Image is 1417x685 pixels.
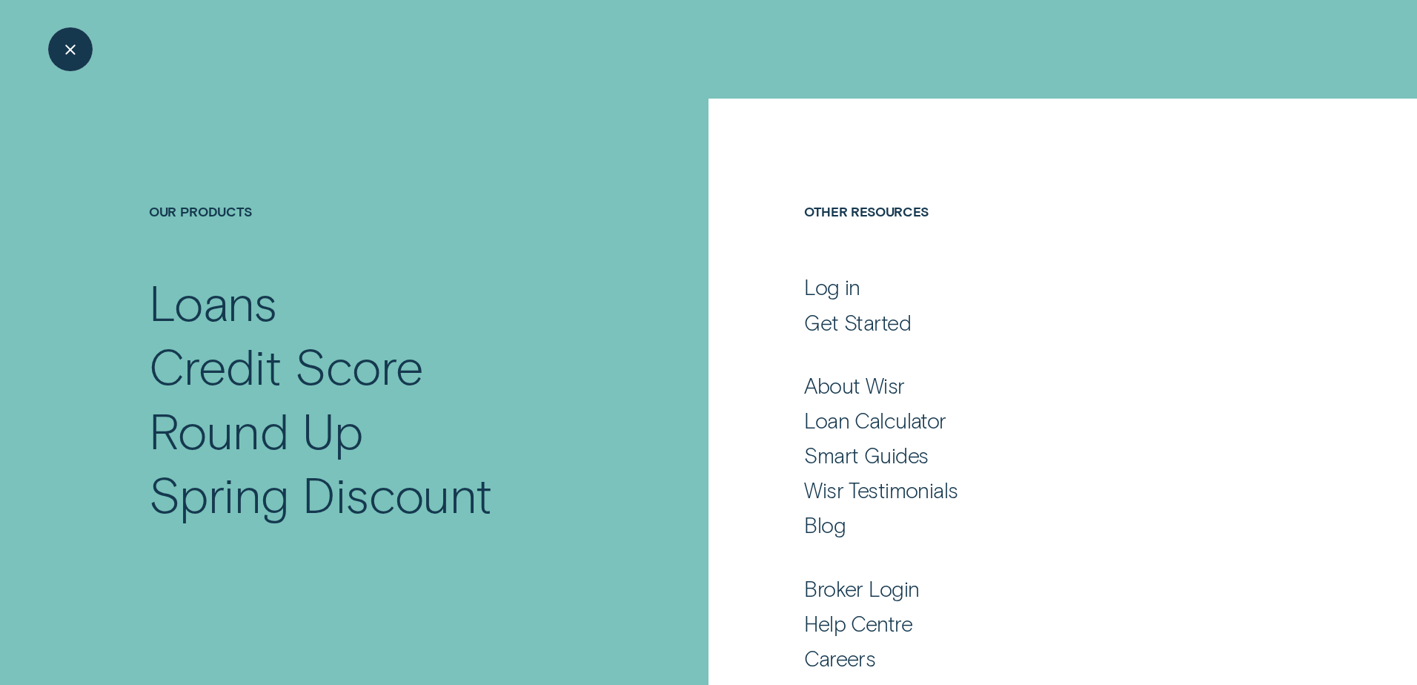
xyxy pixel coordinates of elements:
[804,645,875,672] div: Careers
[804,309,911,336] div: Get Started
[804,407,946,434] div: Loan Calculator
[804,575,1267,602] a: Broker Login
[149,270,605,334] a: Loans
[804,512,1267,538] a: Blog
[804,477,1267,503] a: Wisr Testimonials
[804,575,919,602] div: Broker Login
[804,372,904,399] div: About Wisr
[804,610,1267,637] a: Help Centre
[804,442,1267,469] a: Smart Guides
[804,645,1267,672] a: Careers
[149,398,363,462] div: Round Up
[804,610,912,637] div: Help Centre
[804,477,958,503] div: Wisr Testimonials
[149,462,605,526] a: Spring Discount
[149,334,424,397] div: Credit Score
[149,270,277,334] div: Loans
[804,512,846,538] div: Blog
[149,334,605,397] a: Credit Score
[149,462,492,526] div: Spring Discount
[804,203,1267,270] h4: Other Resources
[804,442,928,469] div: Smart Guides
[804,407,1267,434] a: Loan Calculator
[804,372,1267,399] a: About Wisr
[804,274,860,300] div: Log in
[804,274,1267,300] a: Log in
[48,27,93,72] button: Close Menu
[804,309,1267,336] a: Get Started
[149,398,605,462] a: Round Up
[149,203,605,270] h4: Our Products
